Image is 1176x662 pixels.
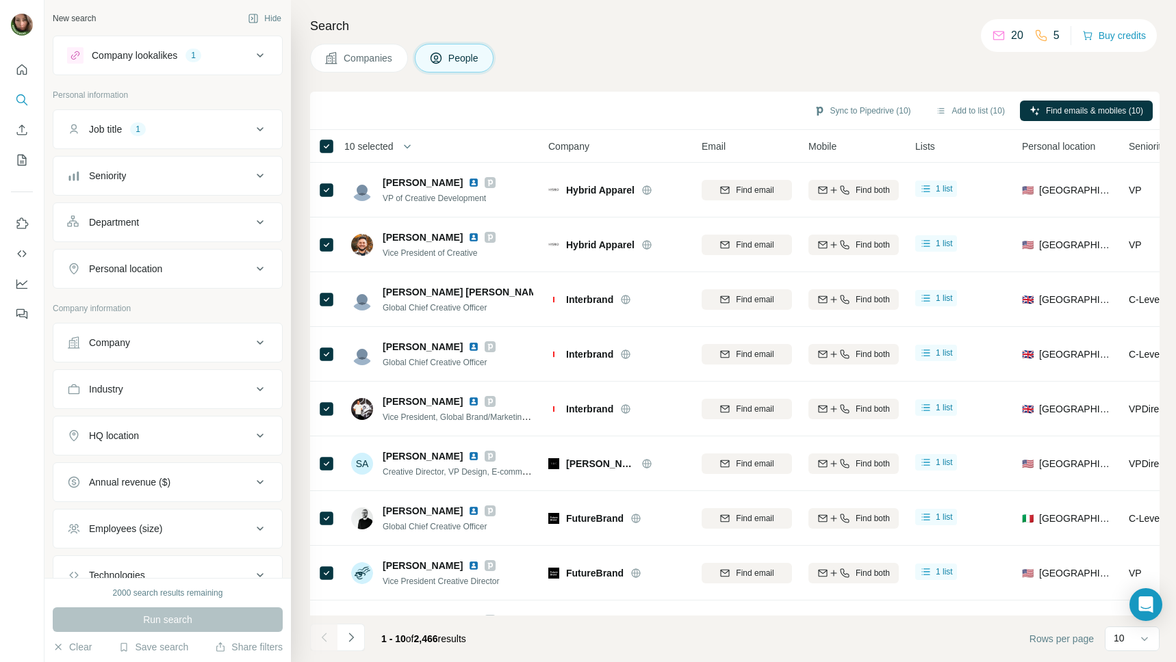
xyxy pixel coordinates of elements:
[89,522,162,535] div: Employees (size)
[702,344,792,365] button: Find email
[1022,183,1034,197] span: 🇺🇸
[113,587,223,599] div: 2000 search results remaining
[383,449,463,463] span: [PERSON_NAME]
[566,347,613,361] span: Interbrand
[1022,402,1034,416] span: 🇬🇧
[1129,458,1175,469] span: VP Director
[702,508,792,529] button: Find email
[383,559,463,572] span: [PERSON_NAME]
[548,294,559,305] img: Logo of Interbrand
[1129,140,1166,153] span: Seniority
[383,230,463,244] span: [PERSON_NAME]
[11,57,33,82] button: Quick start
[548,185,559,196] img: Logo of Hybrid Apparel
[89,568,145,582] div: Technologies
[11,241,33,266] button: Use Surfe API
[53,559,282,592] button: Technologies
[383,466,579,477] span: Creative Director, VP Design, E-commerce, Marketing
[89,336,130,349] div: Company
[53,206,282,239] button: Department
[1022,457,1034,471] span: 🇺🇸
[53,252,282,285] button: Personal location
[548,140,589,153] span: Company
[736,512,774,525] span: Find email
[1039,347,1112,361] span: [GEOGRAPHIC_DATA]
[736,458,774,470] span: Find email
[383,340,463,354] span: [PERSON_NAME]
[381,633,466,644] span: results
[548,568,559,579] img: Logo of FutureBrand
[936,401,953,414] span: 1 list
[548,403,559,414] img: Logo of Interbrand
[337,624,365,651] button: Navigate to next page
[118,640,188,654] button: Save search
[702,140,726,153] span: Email
[468,505,479,516] img: LinkedIn logo
[548,239,559,250] img: Logo of Hybrid Apparel
[808,399,899,419] button: Find both
[702,453,792,474] button: Find email
[383,504,463,518] span: [PERSON_NAME]
[856,567,890,579] span: Find both
[808,508,899,529] button: Find both
[1022,140,1095,153] span: Personal location
[566,512,624,525] span: FutureBrand
[351,234,373,256] img: Avatar
[53,39,282,72] button: Company lookalikes1
[468,560,479,571] img: LinkedIn logo
[468,232,479,243] img: LinkedIn logo
[1020,101,1153,121] button: Find emails & mobiles (10)
[1039,293,1112,306] span: [GEOGRAPHIC_DATA]
[1129,185,1142,196] span: VP
[468,177,479,188] img: LinkedIn logo
[238,8,291,29] button: Hide
[856,403,890,415] span: Find both
[808,453,899,474] button: Find both
[53,512,282,545] button: Employees (size)
[383,285,546,299] span: [PERSON_NAME] [PERSON_NAME]
[381,633,406,644] span: 1 - 10
[89,262,162,276] div: Personal location
[351,398,373,420] img: Avatar
[856,239,890,251] span: Find both
[566,293,613,306] span: Interbrand
[1129,403,1175,414] span: VP Director
[215,640,283,654] button: Share filters
[1039,566,1112,580] span: [GEOGRAPHIC_DATA]
[344,140,394,153] span: 10 selected
[1129,568,1142,579] span: VP
[11,148,33,172] button: My lists
[856,458,890,470] span: Find both
[1022,238,1034,252] span: 🇺🇸
[1022,566,1034,580] span: 🇺🇸
[808,180,899,200] button: Find both
[344,51,394,65] span: Companies
[351,507,373,529] img: Avatar
[89,169,126,183] div: Seniority
[915,140,935,153] span: Lists
[11,272,33,296] button: Dashboard
[548,458,559,469] img: Logo of Aw Chang
[1053,27,1060,44] p: 5
[468,341,479,352] img: LinkedIn logo
[53,326,282,359] button: Company
[383,194,486,203] span: VP of Creative Development
[804,101,921,121] button: Sync to Pipedrive (10)
[736,239,774,251] span: Find email
[406,633,414,644] span: of
[383,248,478,258] span: Vice President of Creative
[53,419,282,452] button: HQ location
[1114,631,1125,645] p: 10
[566,566,624,580] span: FutureBrand
[702,235,792,255] button: Find email
[936,183,953,195] span: 1 list
[383,522,487,531] span: Global Chief Creative Officer
[1011,27,1023,44] p: 20
[53,640,92,654] button: Clear
[1046,105,1143,117] span: Find emails & mobiles (10)
[351,453,373,475] div: SA
[89,215,139,229] div: Department
[736,184,774,196] span: Find email
[1129,513,1162,524] span: C-Level
[548,513,559,524] img: Logo of FutureBrand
